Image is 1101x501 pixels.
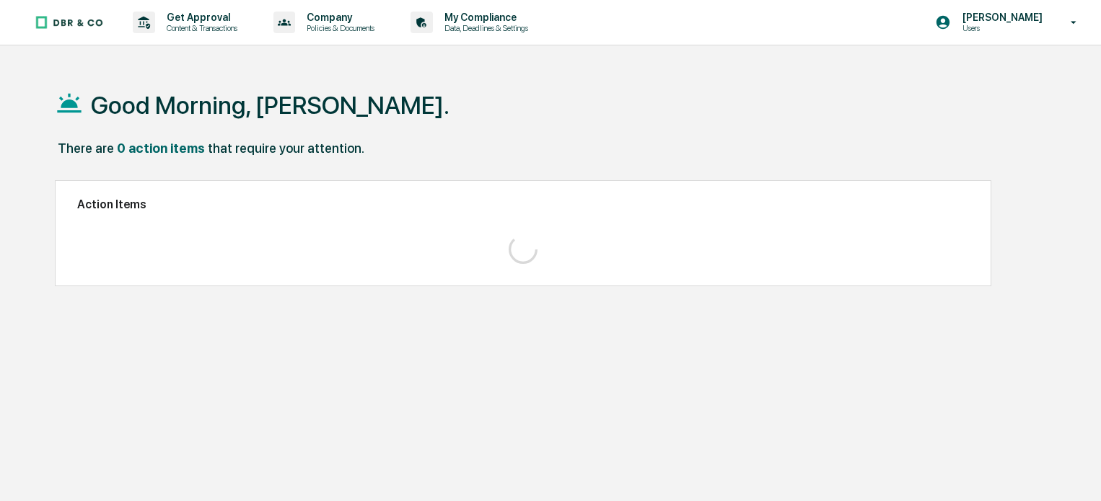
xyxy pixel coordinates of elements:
p: Policies & Documents [295,23,382,33]
h2: Action Items [77,198,969,211]
p: My Compliance [433,12,535,23]
div: that require your attention. [208,141,364,156]
p: Content & Transactions [155,23,245,33]
p: Data, Deadlines & Settings [433,23,535,33]
div: There are [58,141,114,156]
p: Company [295,12,382,23]
p: Get Approval [155,12,245,23]
h1: Good Morning, [PERSON_NAME]. [91,91,449,120]
p: [PERSON_NAME] [951,12,1050,23]
p: Users [951,23,1050,33]
img: logo [35,15,104,30]
div: 0 action items [117,141,205,156]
